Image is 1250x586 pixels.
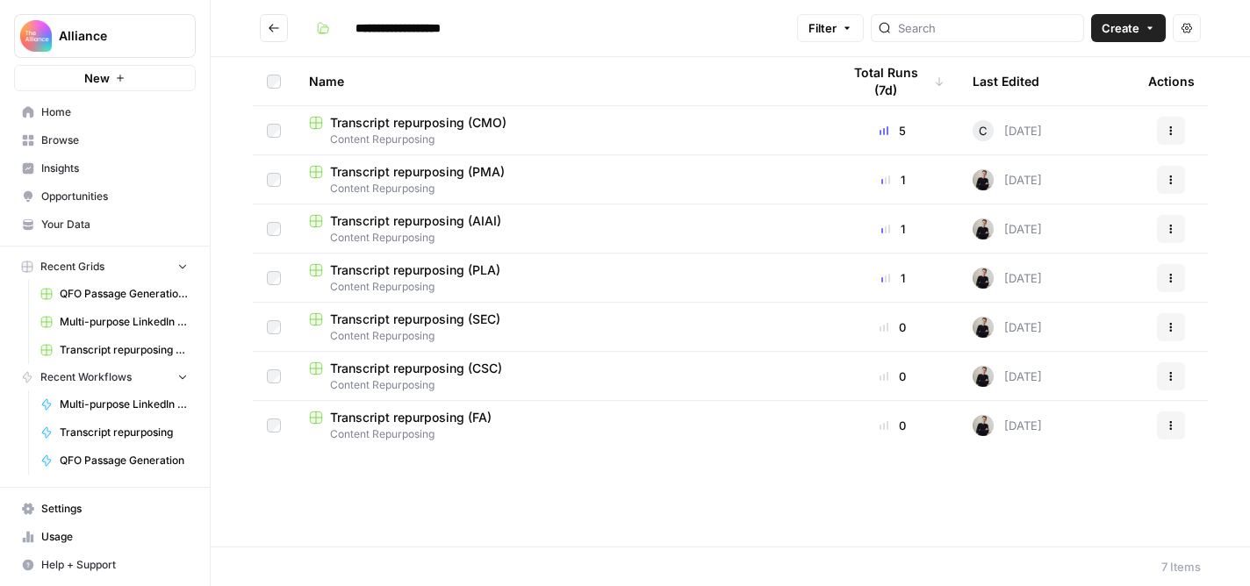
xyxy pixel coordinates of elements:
[841,171,945,189] div: 1
[14,65,196,91] button: New
[973,57,1039,105] div: Last Edited
[1161,558,1201,575] div: 7 Items
[309,311,813,344] a: Transcript repurposing (SEC)Content Repurposing
[309,426,813,442] span: Content Repurposing
[60,286,188,302] span: QFO Passage Generation (CSC)
[309,132,813,147] span: Content Repurposing
[60,342,188,358] span: Transcript repurposing (CSC)
[309,279,813,295] span: Content Repurposing
[32,418,196,447] a: Transcript repurposing
[1091,14,1166,42] button: Create
[309,409,813,442] a: Transcript repurposing (FA)Content Repurposing
[330,311,500,328] span: Transcript repurposing (SEC)
[841,220,945,238] div: 1
[973,218,1042,239] div: [DATE]
[330,360,502,377] span: Transcript repurposing (CSC)
[41,189,188,204] span: Opportunities
[330,409,492,426] span: Transcript repurposing (FA)
[841,57,945,105] div: Total Runs (7d)
[32,280,196,308] a: QFO Passage Generation (CSC)
[309,261,813,295] a: Transcript repurposing (PLA)Content Repurposing
[14,523,196,551] a: Usage
[973,415,1042,436] div: [DATE]
[60,453,188,468] span: QFO Passage Generation
[309,360,813,393] a: Transcript repurposing (CSC)Content Repurposing
[14,495,196,523] a: Settings
[309,181,813,197] span: Content Repurposing
[309,377,813,393] span: Content Repurposing
[14,364,196,390] button: Recent Workflows
[309,114,813,147] a: Transcript repurposing (CMO)Content Repurposing
[1102,19,1139,37] span: Create
[41,529,188,545] span: Usage
[32,390,196,418] a: Multi-purpose LinkedIn Workflow
[330,114,506,132] span: Transcript repurposing (CMO)
[32,447,196,475] a: QFO Passage Generation
[330,261,500,279] span: Transcript repurposing (PLA)
[84,69,110,87] span: New
[14,211,196,239] a: Your Data
[973,366,1042,387] div: [DATE]
[898,19,1076,37] input: Search
[41,557,188,573] span: Help + Support
[14,551,196,579] button: Help + Support
[41,161,188,176] span: Insights
[309,230,813,246] span: Content Repurposing
[60,425,188,440] span: Transcript repurposing
[973,169,1042,190] div: [DATE]
[841,368,945,385] div: 0
[841,122,945,139] div: 5
[841,417,945,434] div: 0
[41,132,188,148] span: Browse
[841,318,945,336] div: 0
[973,415,994,436] img: rzyuksnmva7rad5cmpd7k6b2ndco
[41,104,188,120] span: Home
[1148,57,1195,105] div: Actions
[973,366,994,387] img: rzyuksnmva7rad5cmpd7k6b2ndco
[973,218,994,239] img: rzyuksnmva7rad5cmpd7k6b2ndco
[309,328,813,344] span: Content Repurposing
[309,212,813,246] a: Transcript repurposing (AIAI)Content Repurposing
[59,27,165,45] span: Alliance
[60,314,188,330] span: Multi-purpose LinkedIn Workflow Grid
[841,269,945,287] div: 1
[973,317,994,338] img: rzyuksnmva7rad5cmpd7k6b2ndco
[20,20,52,52] img: Alliance Logo
[973,268,994,289] img: rzyuksnmva7rad5cmpd7k6b2ndco
[41,501,188,517] span: Settings
[973,120,1042,141] div: [DATE]
[40,259,104,275] span: Recent Grids
[40,369,132,385] span: Recent Workflows
[60,397,188,412] span: Multi-purpose LinkedIn Workflow
[32,308,196,336] a: Multi-purpose LinkedIn Workflow Grid
[309,163,813,197] a: Transcript repurposing (PMA)Content Repurposing
[41,217,188,232] span: Your Data
[973,317,1042,338] div: [DATE]
[14,254,196,280] button: Recent Grids
[979,122,988,139] span: C
[973,169,994,190] img: rzyuksnmva7rad5cmpd7k6b2ndco
[14,98,196,126] a: Home
[808,19,837,37] span: Filter
[32,336,196,364] a: Transcript repurposing (CSC)
[14,14,196,58] button: Workspace: Alliance
[14,182,196,211] a: Opportunities
[260,14,288,42] button: Go back
[797,14,864,42] button: Filter
[309,57,813,105] div: Name
[973,268,1042,289] div: [DATE]
[14,154,196,182] a: Insights
[330,163,505,181] span: Transcript repurposing (PMA)
[14,126,196,154] a: Browse
[330,212,501,230] span: Transcript repurposing (AIAI)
